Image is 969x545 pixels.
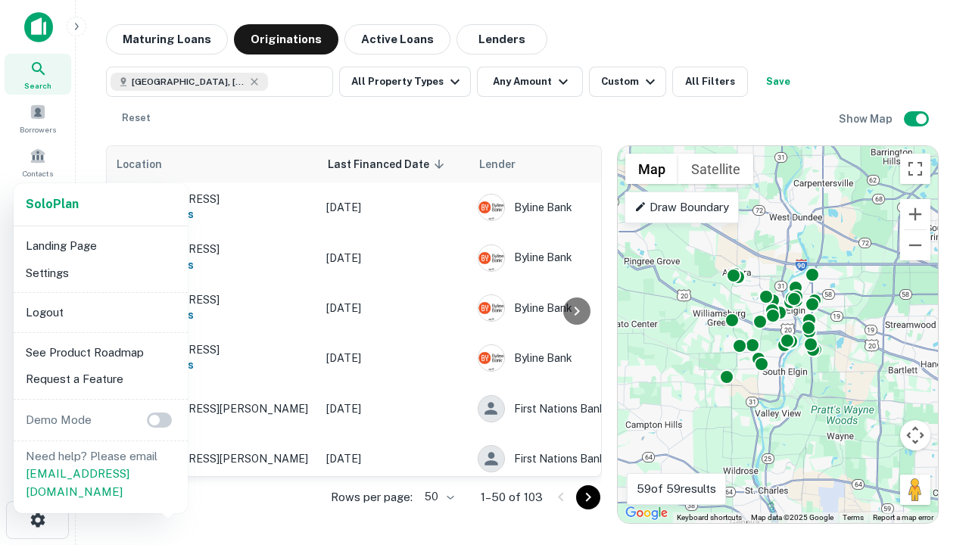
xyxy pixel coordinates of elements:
[26,447,176,501] p: Need help? Please email
[26,467,129,498] a: [EMAIL_ADDRESS][DOMAIN_NAME]
[20,339,182,366] li: See Product Roadmap
[893,424,969,497] iframe: Chat Widget
[26,197,79,211] strong: Solo Plan
[20,411,98,429] p: Demo Mode
[20,299,182,326] li: Logout
[26,195,79,213] a: SoloPlan
[20,232,182,260] li: Landing Page
[20,366,182,393] li: Request a Feature
[20,260,182,287] li: Settings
